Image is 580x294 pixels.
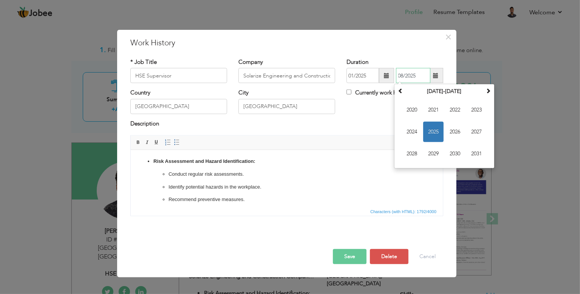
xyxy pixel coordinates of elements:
[130,89,150,97] label: Country
[445,100,465,120] span: 2022
[486,88,491,93] span: Next Decade
[405,86,484,97] th: Select Decade
[152,138,161,147] a: Underline
[130,37,443,49] h3: Work History
[346,90,351,94] input: Currently work here
[396,68,430,83] input: Present
[333,249,367,264] button: Save
[445,122,465,142] span: 2026
[238,89,249,97] label: City
[402,144,422,164] span: 2028
[131,150,443,207] iframe: Rich Text Editor, workEditor
[346,89,404,97] label: Currently work here
[369,208,438,215] span: Characters (with HTML): 1792/4000
[398,88,403,93] span: Previous Decade
[173,138,181,147] a: Insert/Remove Bulleted List
[466,144,487,164] span: 2031
[130,120,159,128] label: Description
[445,30,452,44] span: ×
[370,249,408,264] button: Delete
[402,100,422,120] span: 2020
[346,68,379,83] input: From
[423,144,444,164] span: 2029
[423,100,444,120] span: 2021
[134,138,142,147] a: Bold
[130,58,157,66] label: * Job Title
[143,138,152,147] a: Italic
[402,122,422,142] span: 2024
[412,249,443,264] button: Cancel
[346,58,368,66] label: Duration
[164,138,172,147] a: Insert/Remove Numbered List
[423,122,444,142] span: 2025
[466,122,487,142] span: 2027
[466,100,487,120] span: 2023
[238,58,263,66] label: Company
[369,208,439,215] div: Statistics
[442,31,455,43] button: Close
[445,144,465,164] span: 2030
